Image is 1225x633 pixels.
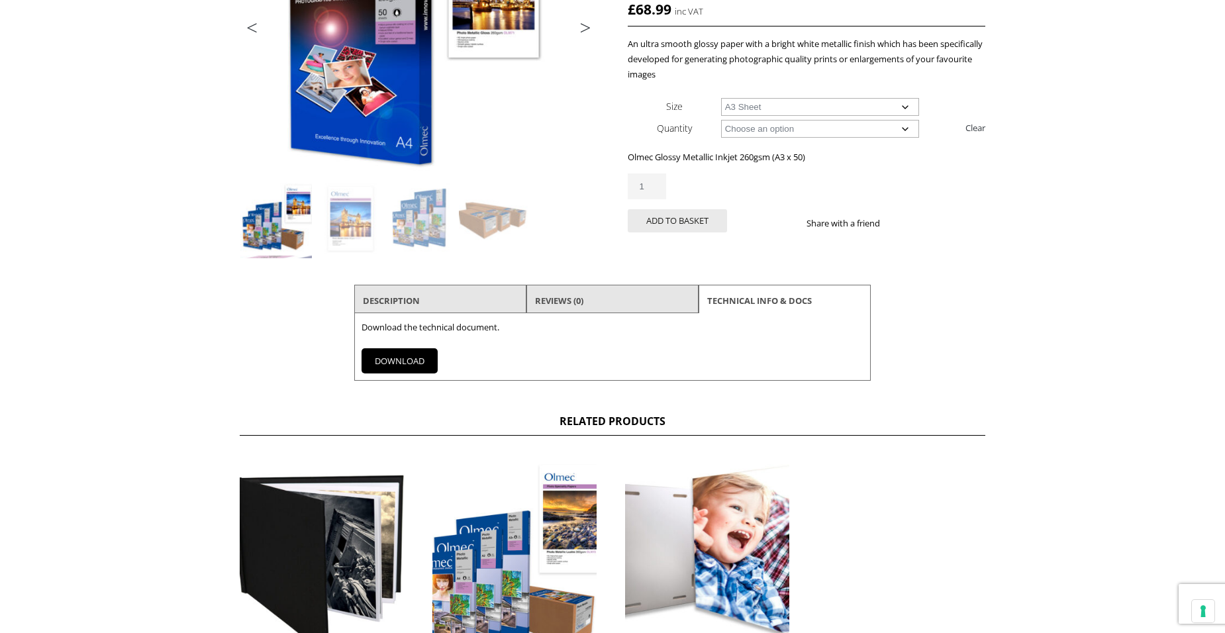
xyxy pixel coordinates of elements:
a: DOWNLOAD [362,348,438,373]
img: Olmec Glossy Metallic Inkjet Photo Paper 260gsm (OLM-071) [240,183,312,254]
p: Share with a friend [807,216,896,231]
p: Download the technical document. [362,320,863,335]
input: Product quantity [628,173,666,199]
button: Your consent preferences for tracking technologies [1192,600,1214,622]
img: Olmec Glossy Metallic Inkjet Photo Paper 260gsm (OLM-071) - Image 3 [386,183,458,254]
h2: Related products [240,414,985,436]
img: facebook sharing button [896,218,906,228]
button: Add to basket [628,209,727,232]
label: Size [666,100,683,113]
a: Reviews (0) [535,289,583,313]
img: twitter sharing button [912,218,922,228]
img: Olmec Glossy Metallic Inkjet Photo Paper 260gsm (OLM-071) - Image 5 [240,256,312,327]
p: An ultra smooth glossy paper with a bright white metallic finish which has been specifically deve... [628,36,985,82]
a: TECHNICAL INFO & DOCS [707,289,812,313]
img: Olmec Glossy Metallic Inkjet Photo Paper 260gsm (OLM-071) - Image 4 [459,183,530,254]
a: Clear options [965,117,985,138]
a: Description [363,289,420,313]
img: email sharing button [928,218,938,228]
img: Olmec Glossy Metallic Inkjet Photo Paper 260gsm (OLM-071) - Image 2 [313,183,385,254]
p: Olmec Glossy Metallic Inkjet 260gsm (A3 x 50) [628,150,985,165]
label: Quantity [657,122,692,134]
